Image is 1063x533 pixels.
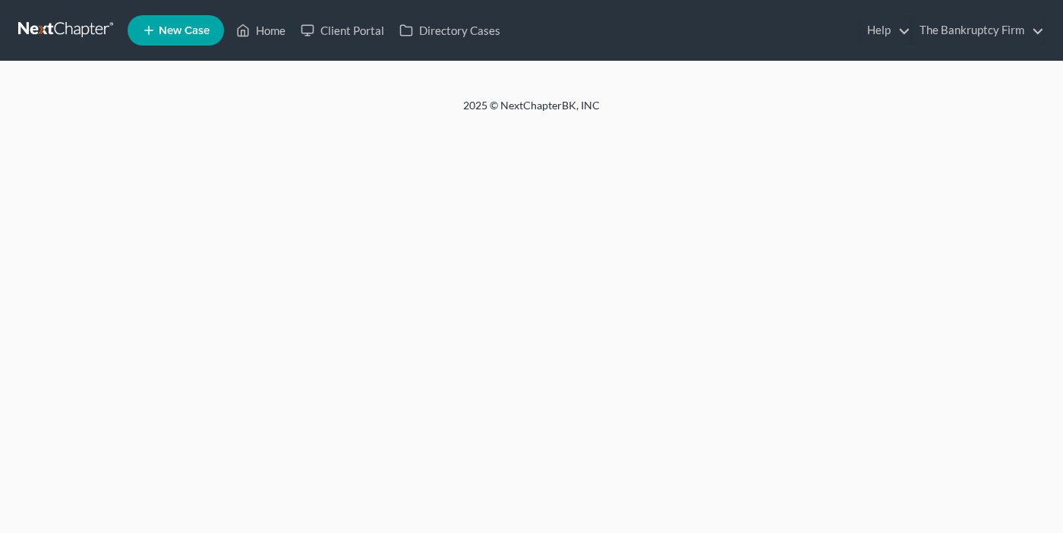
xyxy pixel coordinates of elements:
a: Help [860,17,910,44]
a: The Bankruptcy Firm [912,17,1044,44]
a: Directory Cases [392,17,508,44]
new-legal-case-button: New Case [128,15,224,46]
a: Client Portal [293,17,392,44]
div: 2025 © NextChapterBK, INC [99,98,964,125]
a: Home [229,17,293,44]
